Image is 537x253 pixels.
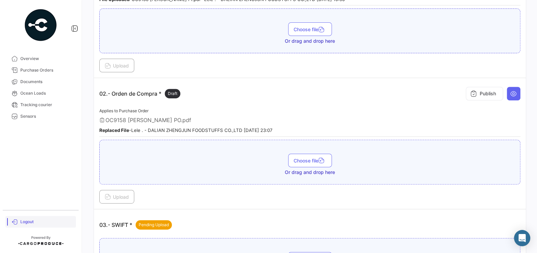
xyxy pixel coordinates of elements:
[99,89,180,98] p: 02.- Orden de Compra *
[294,158,326,163] span: Choose file
[5,87,76,99] a: Ocean Loads
[285,169,335,176] span: Or drag and drop here
[294,26,326,32] span: Choose file
[99,59,134,72] button: Upload
[99,128,273,133] small: - Lele . - DALIAN ZHENGJUN FOODSTUFFS CO.,LTD [DATE] 23:07
[5,99,76,111] a: Tracking courier
[285,38,335,44] span: Or drag and drop here
[105,194,129,200] span: Upload
[20,102,73,108] span: Tracking courier
[5,76,76,87] a: Documents
[99,128,129,133] b: Replaced File
[514,230,530,246] div: Abrir Intercom Messenger
[20,79,73,85] span: Documents
[20,113,73,119] span: Sensors
[20,219,73,225] span: Logout
[139,222,169,228] span: Pending Upload
[466,87,503,100] button: Publish
[105,117,191,123] span: OC9158 [PERSON_NAME] PO.pdf
[20,90,73,96] span: Ocean Loads
[288,22,332,36] button: Choose file
[5,64,76,76] a: Purchase Orders
[105,63,129,69] span: Upload
[20,67,73,73] span: Purchase Orders
[24,8,58,42] img: powered-by.png
[288,154,332,167] button: Choose file
[99,108,148,113] span: Applies to Purchase Order
[5,111,76,122] a: Sensors
[168,91,177,97] span: Draft
[99,190,134,203] button: Upload
[99,220,172,230] p: 03.- SWIFT *
[20,56,73,62] span: Overview
[5,53,76,64] a: Overview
